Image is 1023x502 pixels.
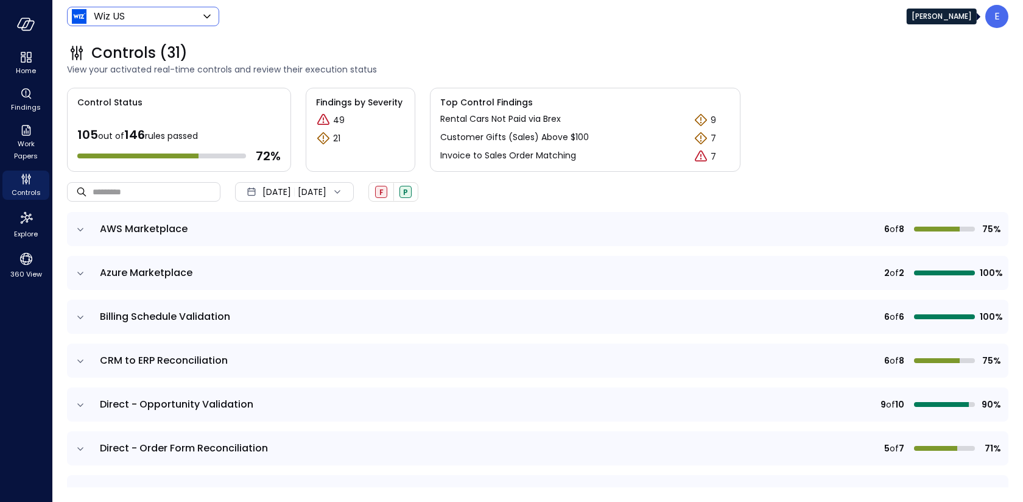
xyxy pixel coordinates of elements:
span: of [892,486,901,499]
button: expand row [74,267,86,280]
button: expand row [74,311,86,323]
div: Controls [2,171,49,200]
p: E [994,9,1000,24]
span: of [890,310,899,323]
div: Home [2,49,49,78]
span: Controls (31) [91,43,188,63]
span: of [886,398,895,411]
span: 72 % [256,148,281,164]
span: 10 [895,398,904,411]
span: 100% [980,310,1001,323]
span: 100% [980,266,1001,280]
p: 49 [333,114,345,127]
div: Warning [694,131,708,146]
div: Warning [316,131,331,146]
span: Findings by Severity [316,96,405,109]
span: of [890,442,899,455]
span: 105 [77,126,98,143]
span: 6 [884,310,890,323]
div: 360 View [2,249,49,281]
span: 90% [980,398,1001,411]
span: Billing Schedule Validation [100,309,230,323]
span: Work Papers [7,138,44,162]
p: 7 [711,132,716,145]
span: CRM to ERP Reconciliation [100,353,228,367]
span: 1 [889,486,892,499]
span: Azure Marketplace [100,266,192,280]
span: Top Control Findings [440,96,730,109]
span: Findings [11,101,41,113]
span: 1 [901,486,904,499]
a: Customer Gifts (Sales) Above $100 [440,131,589,146]
span: [DATE] [262,185,291,199]
span: View your activated real-time controls and review their execution status [67,63,1008,76]
p: 9 [711,114,716,127]
span: out of [98,130,124,142]
span: 6 [884,222,890,236]
button: expand row [74,224,86,236]
span: AWS Marketplace [100,222,188,236]
span: 7 [899,442,904,455]
p: 7 [711,150,716,163]
p: Wiz US [94,9,125,24]
span: 6 [884,354,890,367]
span: 5 [884,442,890,455]
span: P [403,187,408,197]
span: Direct - Order Form Validation [100,485,248,499]
p: Customer Gifts (Sales) Above $100 [440,131,589,144]
span: 8 [899,222,904,236]
a: Invoice to Sales Order Matching [440,149,576,164]
span: 8 [899,354,904,367]
p: Invoice to Sales Order Matching [440,149,576,162]
span: 75% [980,354,1001,367]
span: Explore [14,228,38,240]
div: Passed [399,186,412,198]
span: 71% [980,442,1001,455]
span: 6 [899,310,904,323]
a: Rental Cars Not Paid via Brex [440,113,561,127]
span: 360 View [10,268,42,280]
span: of [890,354,899,367]
div: [PERSON_NAME] [907,9,977,24]
span: Home [16,65,36,77]
div: Failed [375,186,387,198]
div: Warning [694,113,708,127]
span: 100% [980,486,1001,499]
span: of [890,222,899,236]
button: expand row [74,355,86,367]
span: of [890,266,899,280]
span: Direct - Order Form Reconciliation [100,441,268,455]
div: Critical [694,149,708,164]
span: Control Status [68,88,142,109]
p: Rental Cars Not Paid via Brex [440,113,561,125]
div: Findings [2,85,49,115]
div: Critical [316,113,331,127]
span: 146 [124,126,145,143]
button: expand row [74,487,86,499]
button: expand row [74,443,86,455]
span: Direct - Opportunity Validation [100,397,253,411]
div: Work Papers [2,122,49,163]
div: Eleanor Yehudai [985,5,1008,28]
span: 9 [881,398,886,411]
span: 2 [899,266,904,280]
span: 2 [884,266,890,280]
span: F [379,187,384,197]
span: rules passed [145,130,198,142]
img: Icon [72,9,86,24]
div: Explore [2,207,49,241]
button: expand row [74,399,86,411]
p: 21 [333,132,340,145]
span: Controls [12,186,41,199]
span: 75% [980,222,1001,236]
